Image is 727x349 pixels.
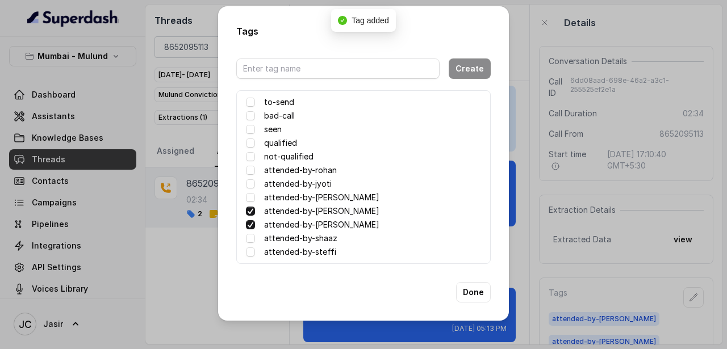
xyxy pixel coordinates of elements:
input: Enter tag name [236,58,440,79]
label: seen [264,123,282,136]
label: qualified [264,136,297,150]
button: Create [449,58,491,79]
label: to-send [264,95,294,109]
label: attended-by-shaaz [264,232,337,245]
label: attended-by-steffi [264,245,336,259]
label: attended-by-jyoti [264,177,332,191]
label: bad-call [264,109,295,123]
button: Done [456,282,491,302]
span: check-circle [338,16,347,25]
label: attended-by-rohan [264,163,337,177]
label: attended-by-[PERSON_NAME] [264,191,379,204]
label: attended-by-[PERSON_NAME] [264,204,379,218]
span: Tag added [352,16,388,25]
label: not-qualified [264,150,314,163]
label: attended-by-[PERSON_NAME] [264,218,379,232]
h2: Tags [236,24,491,38]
